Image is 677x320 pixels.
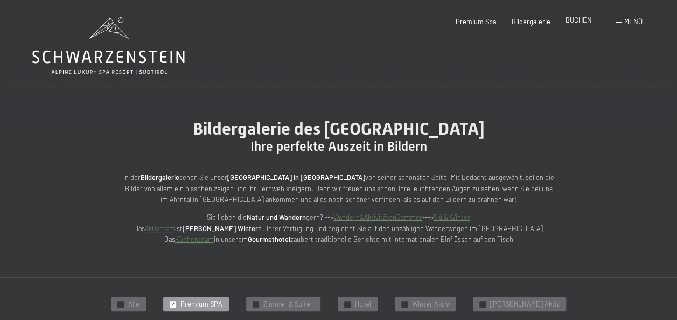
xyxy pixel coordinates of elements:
span: Hotel [355,300,371,309]
a: Aktivteam [145,224,175,233]
span: ✓ [481,301,485,307]
a: Küchenteam [175,235,214,244]
a: Premium Spa [456,17,497,26]
span: Alle [128,300,139,309]
strong: Bildergalerie [141,173,179,182]
p: Sie lieben die gern? --> ---> Das ist zu Ihrer Verfügung und begleitet Sie auf den unzähligen Wan... [123,212,554,245]
span: ✓ [346,301,350,307]
strong: Natur und Wandern [247,213,306,221]
strong: [PERSON_NAME] Winter [183,224,258,233]
a: Bildergalerie [512,17,550,26]
span: Bildergalerie des [GEOGRAPHIC_DATA] [193,119,485,139]
a: Wandern&AktivitätenSommer [333,213,422,221]
span: ✓ [171,301,175,307]
strong: [GEOGRAPHIC_DATA] in [GEOGRAPHIC_DATA] [227,173,365,182]
a: BUCHEN [566,16,592,24]
span: Premium SPA [180,300,222,309]
span: [PERSON_NAME] Aktiv [490,300,560,309]
span: Ihre perfekte Auszeit in Bildern [250,139,427,154]
a: Ski & Winter [434,213,470,221]
span: Winter Aktiv [412,300,449,309]
span: ✓ [119,301,123,307]
span: Zimmer & Suiten [263,300,314,309]
p: In der sehen Sie unser von seiner schönsten Seite. Mit Bedacht ausgewählt, sollen die Bilder von ... [123,172,554,205]
strong: Gourmethotel [248,235,290,244]
span: Menü [624,17,643,26]
span: ✓ [403,301,407,307]
span: ✓ [254,301,258,307]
